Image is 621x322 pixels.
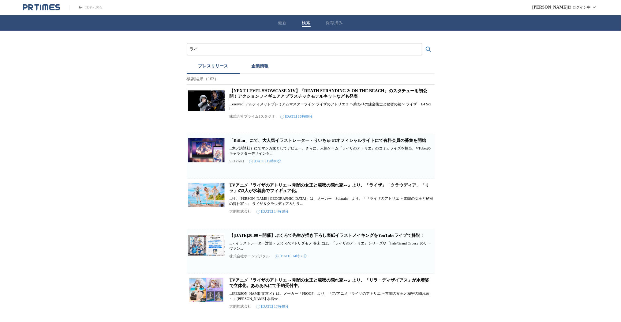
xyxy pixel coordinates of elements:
img: TVアニメ『ライザのアトリエ ～常闇の女王と秘密の隠れ家～』より、「リラ・ディザイアス」が水着姿で立体化。あみあみにて予約受付中。 [188,278,225,302]
a: 「Bitfan」にて、大人気イラストレーター・りいちゅ のオフィシャルサイトにて有料会員の募集を開始 [230,138,426,143]
p: 株式会社ボーンデジタル [230,254,270,259]
img: 「Bitfan」にて、大人気イラストレーター・りいちゅ のオフィシャルサイトにて有料会員の募集を開始 [188,138,225,162]
button: 検索 [302,20,311,26]
a: 【NEXT LEVEL SHOWCASE XIV】『DEATH STRANDING 2: ON THE BEACH』のスタチューを初公開！アクションフィギュアとプラスチックモデルキットなども発表 [230,89,427,99]
a: PR TIMESのトップページはこちら [69,5,103,10]
img: 【NEXT LEVEL SHOWCASE XIV】『DEATH STRANDING 2: ON THE BEACH』のスタチューを初公開！アクションフィギュアとプラスチックモデルキットなども発表 [188,88,225,113]
img: 【3/25（火）20:00～開催】ぶくろて先生が描き下ろし表紙イラストメイキングをYouTubeライブで解説！ [188,233,225,257]
img: TVアニメ『ライザのアトリエ ～常闇の女王と秘密の隠れ家～』より、「ライザ」「クラウディア」「リラ」の3人が水着姿でフィギュア化。 [188,183,225,207]
time: [DATE] 12時00分 [249,159,282,164]
button: 検索する [422,43,435,55]
button: 保存済み [326,20,343,26]
p: ...＜イラストレーター対談＞ ぶくろて×トリダモノ 巻末には、『ライザのアトリエ』シリーズや『Fate/Grand Order』のサーヴァン... [230,241,433,251]
p: 大網株式会社 [230,209,252,214]
p: ...eserved. アルティメットプレミアムマスターライン ライザのアトリエ３ 〜終わりの錬金術士と秘密の鍵〜 ライザ 1/4 Scal... [230,102,433,112]
p: SKIYAKI [230,159,244,164]
span: [PERSON_NAME] [532,5,568,10]
time: [DATE] 14時30分 [275,254,307,259]
a: 【[DATE]20:00～開催】ぶくろて先生が描き下ろし表紙イラストメイキングをYouTubeライブで解説！ [230,233,425,238]
a: TVアニメ『ライザのアトリエ ～常闇の女王と秘密の隠れ家～』より、「ライザ」「クラウディア」「リラ」の3人が水着姿でフィギュア化。 [230,183,429,193]
p: 株式会社プライム1スタジオ [230,114,275,119]
a: PR TIMESのトップページはこちら [23,4,60,11]
input: プレスリリースおよび企業を検索する [190,46,419,53]
button: プレスリリース [187,60,240,74]
p: ...[PERSON_NAME]文京区）は、メーカー「PROOF」より、「TVアニメ『ライザのアトリエ ～常闇の女王と秘密の隠れ家～』[PERSON_NAME] 水着ve... [230,291,433,301]
time: [DATE] 17時40分 [256,304,289,309]
button: 最新 [278,20,287,26]
a: TVアニメ『ライザのアトリエ ～常闇の女王と秘密の隠れ家～』より、「リラ・ディザイアス」が水着姿で立体化。あみあみにて予約受付中。 [230,278,429,288]
p: ...木／講談社）にてマンガ家としてデビュー。さらに、人気ゲーム『ライザのアトリエ』のコミカライズを担当、VTuberのキャラクターデザインを... [230,146,433,156]
p: 大網株式会社 [230,304,252,309]
p: ...社、[PERSON_NAME][GEOGRAPHIC_DATA]）は、メーカー「Solarain」より、「『ライザのアトリエ ～常闇の女王と秘密の隠れ家～』 ライザ＆クラウディア＆リラ... [230,196,433,206]
button: 企業情報 [240,60,280,74]
p: 検索結果（103） [187,74,435,85]
time: [DATE] 14時10分 [256,209,289,214]
time: [DATE] 15時00分 [280,114,313,119]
